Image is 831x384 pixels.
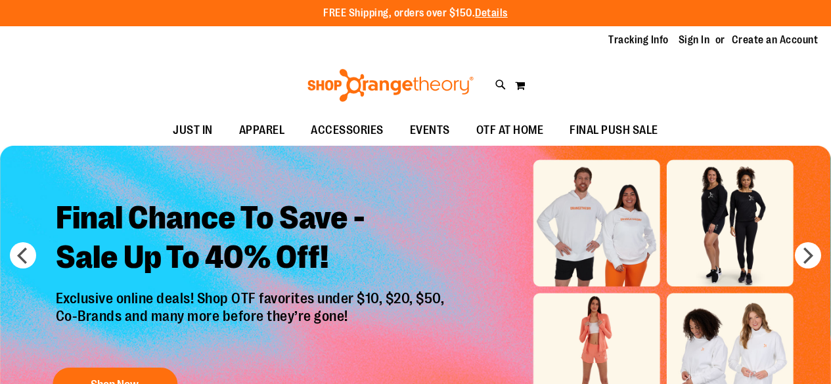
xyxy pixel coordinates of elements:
span: OTF AT HOME [476,116,544,145]
span: EVENTS [410,116,450,145]
p: FREE Shipping, orders over $150. [323,6,508,21]
button: next [795,242,821,268]
a: Sign In [679,33,710,47]
a: Tracking Info [608,33,669,47]
a: OTF AT HOME [463,116,557,146]
a: FINAL PUSH SALE [556,116,671,146]
button: prev [10,242,36,268]
a: ACCESSORIES [298,116,397,146]
a: Details [475,7,508,19]
h2: Final Chance To Save - Sale Up To 40% Off! [46,189,458,291]
span: FINAL PUSH SALE [570,116,658,145]
span: JUST IN [173,116,213,145]
a: EVENTS [397,116,463,146]
a: APPAREL [226,116,298,146]
span: APPAREL [239,116,285,145]
img: Shop Orangetheory [305,69,476,102]
span: ACCESSORIES [311,116,384,145]
p: Exclusive online deals! Shop OTF favorites under $10, $20, $50, Co-Brands and many more before th... [46,291,458,355]
a: Create an Account [732,33,819,47]
a: JUST IN [160,116,226,146]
